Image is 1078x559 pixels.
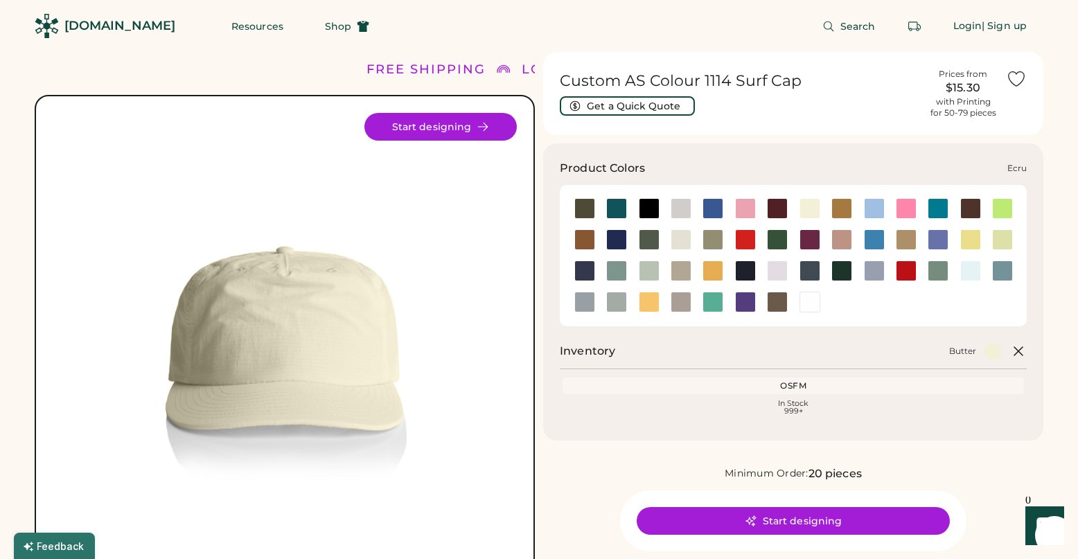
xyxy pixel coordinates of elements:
div: with Printing for 50-79 pieces [930,96,996,118]
button: Resources [215,12,300,40]
div: $15.30 [928,80,998,96]
button: Shop [308,12,386,40]
div: Prices from [939,69,987,80]
button: Search [806,12,892,40]
h1: Custom AS Colour 1114 Surf Cap [560,71,920,91]
iframe: Front Chat [1012,497,1072,556]
span: Shop [325,21,351,31]
div: OSFM [565,380,1021,391]
h2: Inventory [560,343,615,360]
div: In Stock 999+ [565,400,1021,415]
div: Login [953,19,982,33]
button: Retrieve an order [901,12,928,40]
div: Butter [949,346,976,357]
button: Get a Quick Quote [560,96,695,116]
div: LOWER 48 STATES [522,60,662,79]
div: FREE SHIPPING [366,60,486,79]
div: 20 pieces [808,465,862,482]
div: [DOMAIN_NAME] [64,17,175,35]
h3: Product Colors [560,160,645,177]
span: Search [840,21,876,31]
div: Minimum Order: [725,467,808,481]
div: | Sign up [982,19,1027,33]
img: Rendered Logo - Screens [35,14,59,38]
button: Start designing [637,507,950,535]
div: Ecru [1007,163,1027,174]
button: Start designing [364,113,517,141]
